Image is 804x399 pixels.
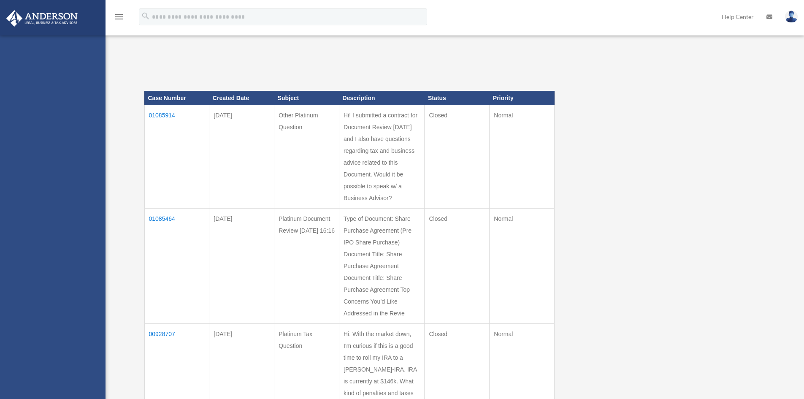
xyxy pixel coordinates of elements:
img: User Pic [785,11,798,23]
i: search [141,11,150,21]
th: Created Date [209,91,274,105]
td: Hi! I submitted a contract for Document Review [DATE] and I also have questions regarding tax and... [339,105,425,209]
td: Closed [425,209,490,324]
th: Status [425,91,490,105]
td: Closed [425,105,490,209]
td: Normal [490,209,555,324]
th: Subject [274,91,339,105]
td: 01085914 [144,105,209,209]
td: 01085464 [144,209,209,324]
td: [DATE] [209,105,274,209]
td: Platinum Document Review [DATE] 16:16 [274,209,339,324]
td: [DATE] [209,209,274,324]
td: Type of Document: Share Purchase Agreement (Pre IPO Share Purchase) Document Title: Share Purchas... [339,209,425,324]
th: Priority [490,91,555,105]
td: Other Platinum Question [274,105,339,209]
th: Case Number [144,91,209,105]
i: menu [114,12,124,22]
a: menu [114,15,124,22]
td: Normal [490,105,555,209]
th: Description [339,91,425,105]
img: Anderson Advisors Platinum Portal [4,10,80,27]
